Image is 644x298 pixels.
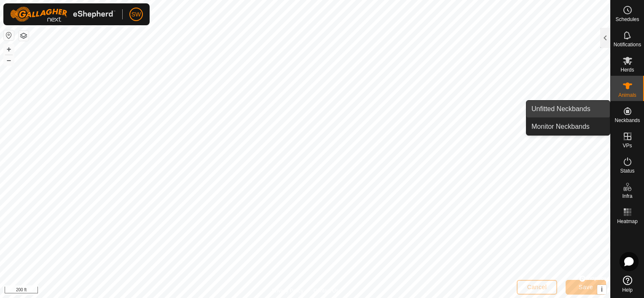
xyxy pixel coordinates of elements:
button: Reset Map [4,30,14,40]
span: Heatmap [617,219,638,224]
button: – [4,55,14,65]
span: Schedules [615,17,639,22]
span: SW [131,10,141,19]
span: Infra [622,194,632,199]
span: Notifications [614,42,641,47]
span: i [601,286,603,293]
span: Help [622,287,633,293]
span: Unfitted Neckbands [531,104,590,114]
a: Unfitted Neckbands [526,101,610,117]
span: VPs [623,143,632,148]
a: Help [611,272,644,296]
a: Privacy Policy [272,287,303,295]
span: Neckbands [614,118,640,123]
button: Map Layers [19,31,29,41]
span: Monitor Neckbands [531,122,590,132]
img: Gallagher Logo [10,7,115,22]
button: + [4,44,14,54]
a: Contact Us [314,287,338,295]
span: Status [620,168,634,173]
span: Herds [620,67,634,72]
a: Monitor Neckbands [526,118,610,135]
span: Animals [618,93,636,98]
button: i [597,285,606,294]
